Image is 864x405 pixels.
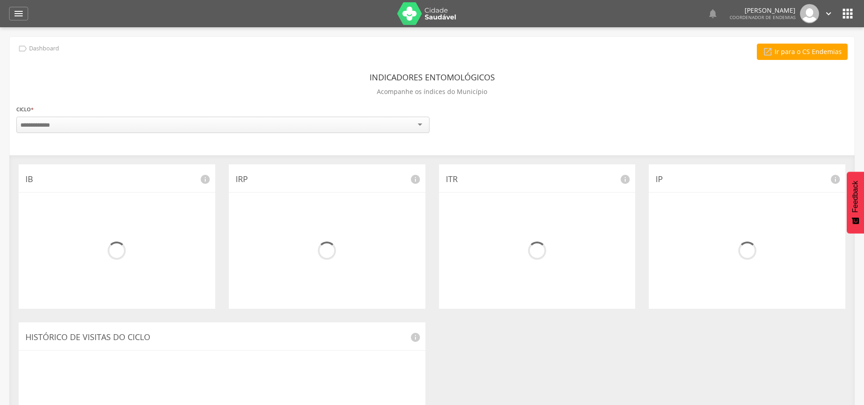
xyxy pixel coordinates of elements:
i:  [763,47,773,57]
label: Ciclo [16,104,34,114]
i:  [840,6,855,21]
p: Acompanhe os índices do Município [377,85,487,98]
p: IB [25,173,208,185]
i: info [620,174,631,185]
p: IP [656,173,839,185]
span: Coordenador de Endemias [730,14,795,20]
i: info [830,174,841,185]
button: Feedback - Mostrar pesquisa [847,172,864,233]
i:  [13,8,24,19]
a:  [824,4,834,23]
header: Indicadores Entomológicos [370,69,495,85]
i: info [200,174,211,185]
i:  [824,9,834,19]
i: info [410,332,421,343]
a:  [9,7,28,20]
i:  [707,8,718,19]
span: Feedback [851,181,859,212]
p: Histórico de Visitas do Ciclo [25,331,419,343]
p: Dashboard [29,45,59,52]
i: info [410,174,421,185]
p: IRP [236,173,419,185]
i:  [18,44,28,54]
p: ITR [446,173,629,185]
a:  [707,4,718,23]
p: [PERSON_NAME] [730,7,795,14]
a: Ir para o CS Endemias [757,44,848,60]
